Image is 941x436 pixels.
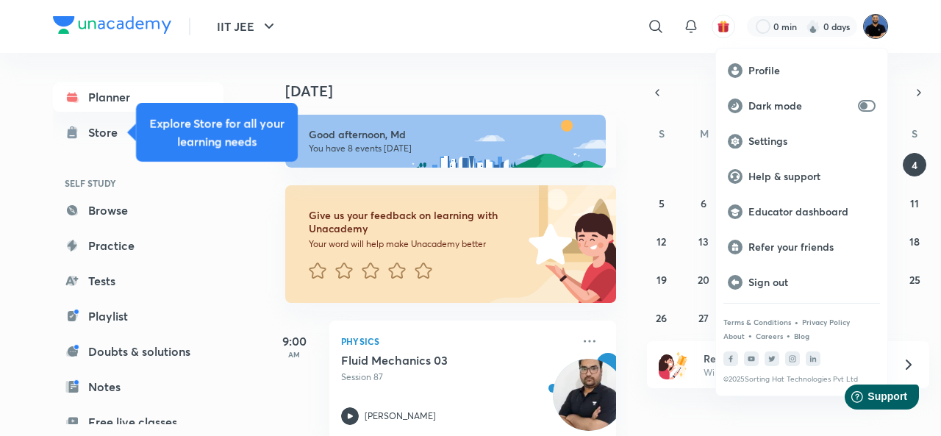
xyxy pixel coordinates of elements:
[723,375,880,384] p: © 2025 Sorting Hat Technologies Pvt Ltd
[748,240,876,254] p: Refer your friends
[716,194,887,229] a: Educator dashboard
[748,276,876,289] p: Sign out
[748,170,876,183] p: Help & support
[802,318,850,326] a: Privacy Policy
[748,64,876,77] p: Profile
[748,135,876,148] p: Settings
[794,332,809,340] a: Blog
[748,99,852,112] p: Dark mode
[756,332,783,340] a: Careers
[716,124,887,159] a: Settings
[786,329,791,342] div: •
[810,379,925,420] iframe: Help widget launcher
[716,159,887,194] a: Help & support
[748,329,753,342] div: •
[716,53,887,88] a: Profile
[723,318,791,326] a: Terms & Conditions
[716,229,887,265] a: Refer your friends
[148,115,286,150] h5: Explore Store for all your learning needs
[748,205,876,218] p: Educator dashboard
[794,315,799,329] div: •
[723,332,745,340] a: About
